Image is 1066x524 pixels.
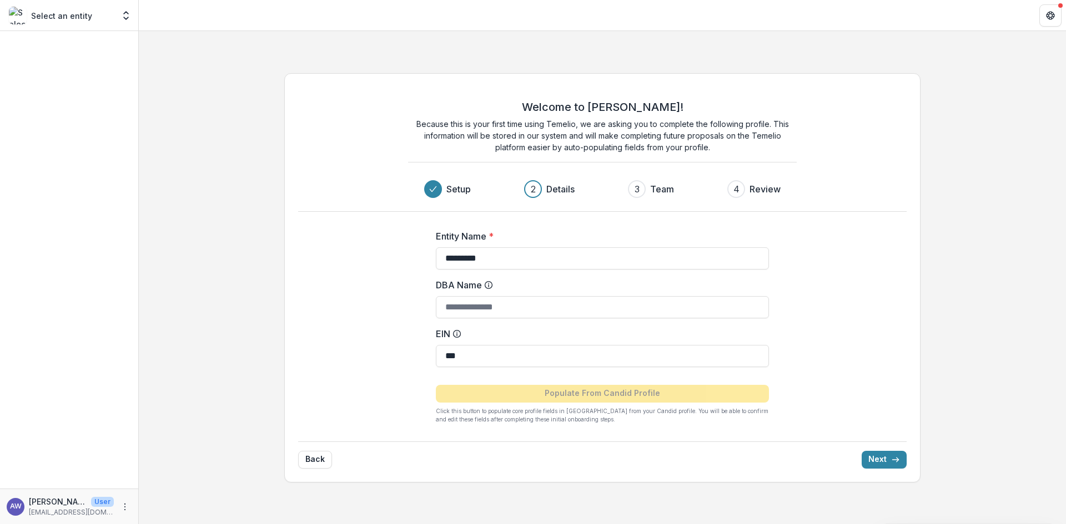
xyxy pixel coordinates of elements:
[862,451,907,469] button: Next
[91,497,114,507] p: User
[1039,4,1062,27] button: Get Help
[29,507,114,517] p: [EMAIL_ADDRESS][DOMAIN_NAME]
[9,7,27,24] img: Select an entity
[118,500,132,513] button: More
[531,182,536,196] div: 2
[408,118,797,153] p: Because this is your first time using Temelio, we are asking you to complete the following profil...
[436,327,762,340] label: EIN
[436,385,769,403] button: Populate From Candid Profile
[750,182,781,196] h3: Review
[522,100,683,114] h2: Welcome to [PERSON_NAME]!
[436,230,762,243] label: Entity Name
[29,496,87,507] p: [PERSON_NAME]
[546,182,575,196] h3: Details
[436,407,769,424] p: Click this button to populate core profile fields in [GEOGRAPHIC_DATA] from your Candid profile. ...
[424,180,781,198] div: Progress
[118,4,134,27] button: Open entity switcher
[446,182,471,196] h3: Setup
[10,503,22,510] div: Aaron Williams
[635,182,640,196] div: 3
[31,10,92,22] p: Select an entity
[650,182,674,196] h3: Team
[436,278,762,292] label: DBA Name
[298,451,332,469] button: Back
[733,182,740,196] div: 4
